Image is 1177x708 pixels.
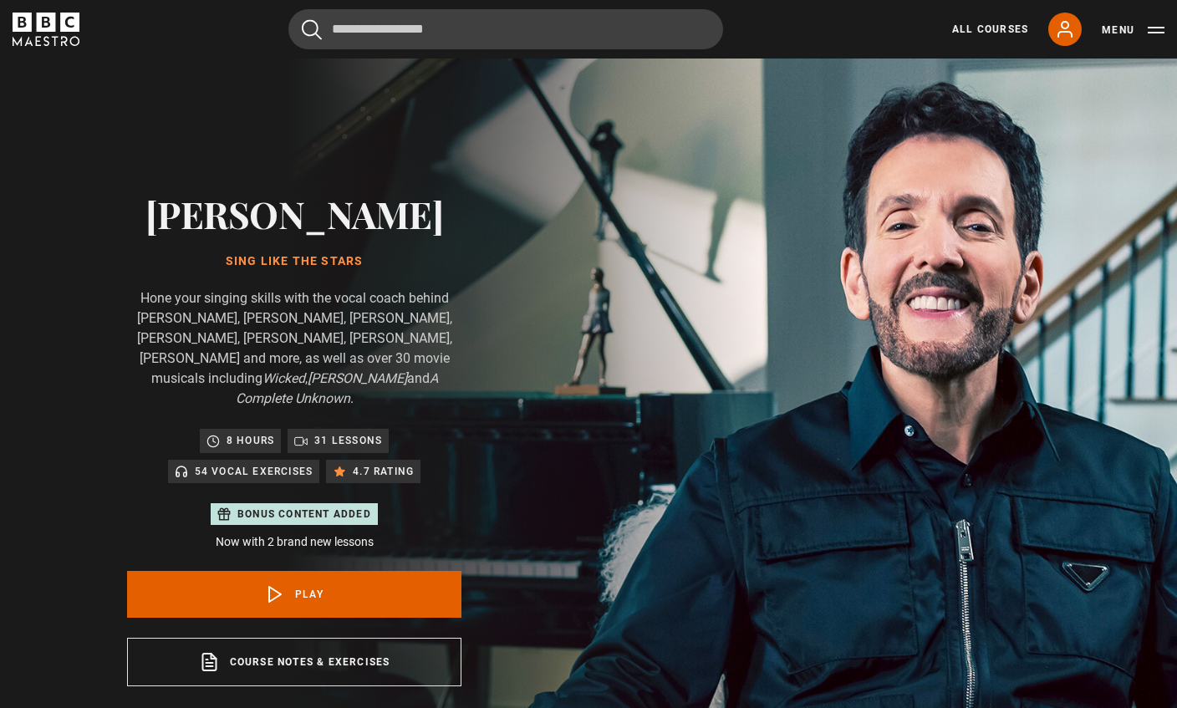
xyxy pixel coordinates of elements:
p: 4.7 rating [353,463,414,480]
h1: Sing Like the Stars [127,255,461,268]
a: Play [127,571,461,618]
p: Now with 2 brand new lessons [127,533,461,551]
p: 31 lessons [314,432,382,449]
i: Wicked [262,370,305,386]
i: A Complete Unknown [236,370,438,406]
input: Search [288,9,723,49]
a: Course notes & exercises [127,638,461,686]
p: 8 hours [227,432,274,449]
p: Hone your singing skills with the vocal coach behind [PERSON_NAME], [PERSON_NAME], [PERSON_NAME],... [127,288,461,409]
button: Submit the search query [302,19,322,40]
svg: BBC Maestro [13,13,79,46]
i: [PERSON_NAME] [308,370,407,386]
p: 54 Vocal Exercises [195,463,313,480]
a: All Courses [952,22,1028,37]
p: Bonus content added [237,507,371,522]
button: Toggle navigation [1102,22,1164,38]
h2: [PERSON_NAME] [127,192,461,235]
